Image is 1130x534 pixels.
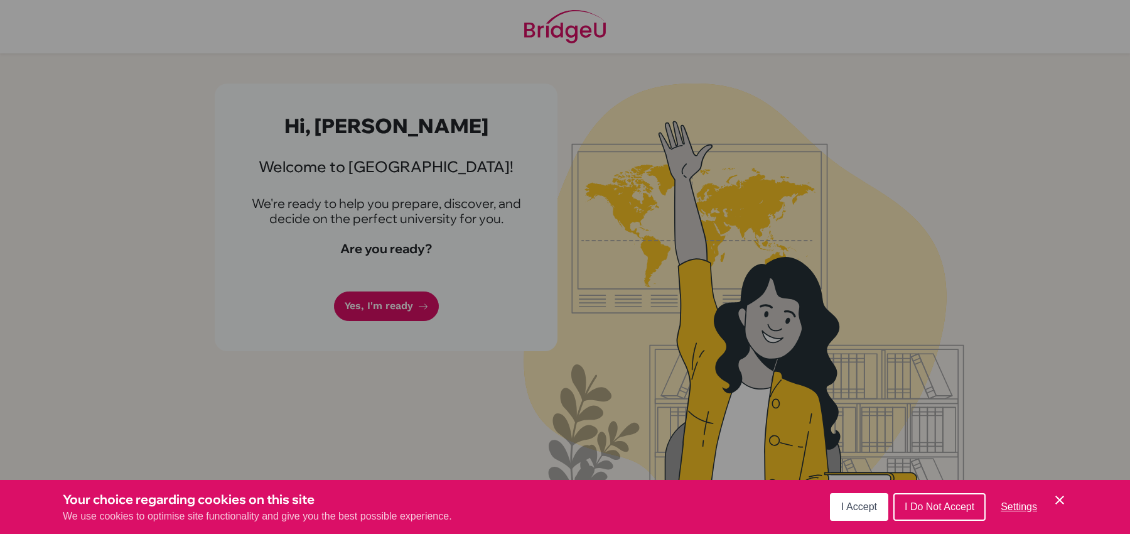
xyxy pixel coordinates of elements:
[830,493,888,521] button: I Accept
[1001,501,1037,512] span: Settings
[63,490,452,509] h3: Your choice regarding cookies on this site
[841,501,877,512] span: I Accept
[893,493,986,521] button: I Do Not Accept
[1052,493,1067,508] button: Save and close
[63,509,452,524] p: We use cookies to optimise site functionality and give you the best possible experience.
[991,494,1047,520] button: Settings
[905,501,974,512] span: I Do Not Accept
